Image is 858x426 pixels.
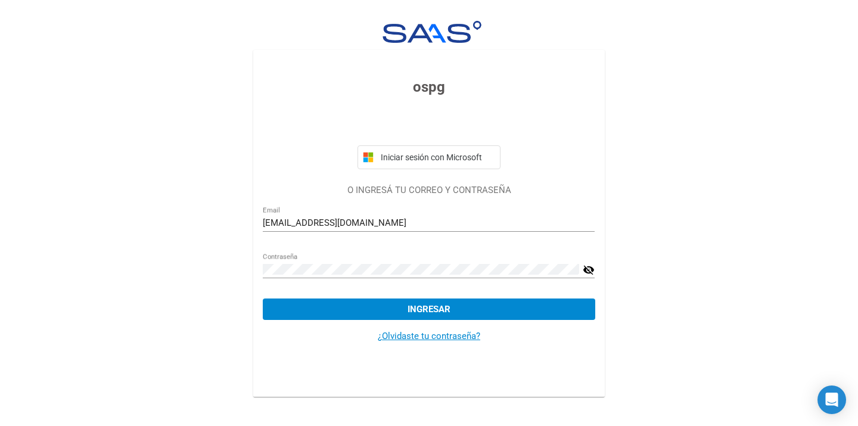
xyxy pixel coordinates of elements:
[408,304,450,315] span: Ingresar
[357,145,500,169] button: Iniciar sesión con Microsoft
[263,76,595,98] h3: ospg
[583,263,595,277] mat-icon: visibility_off
[352,111,506,137] iframe: Botón Iniciar sesión con Google
[378,153,495,162] span: Iniciar sesión con Microsoft
[263,184,595,197] p: O INGRESÁ TU CORREO Y CONTRASEÑA
[263,298,595,320] button: Ingresar
[378,331,480,341] a: ¿Olvidaste tu contraseña?
[817,385,846,414] div: Open Intercom Messenger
